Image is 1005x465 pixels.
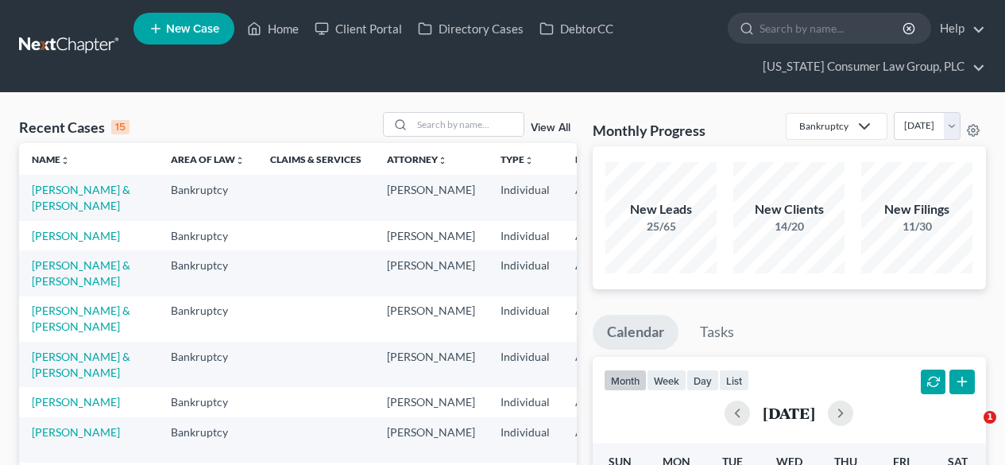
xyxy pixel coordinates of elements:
[531,14,621,43] a: DebtorCC
[158,175,257,220] td: Bankruptcy
[593,121,705,140] h3: Monthly Progress
[488,387,562,417] td: Individual
[932,14,985,43] a: Help
[605,200,717,219] div: New Leads
[32,304,130,333] a: [PERSON_NAME] & [PERSON_NAME]
[158,342,257,387] td: Bankruptcy
[32,258,130,288] a: [PERSON_NAME] & [PERSON_NAME]
[158,387,257,417] td: Bankruptcy
[166,23,219,35] span: New Case
[562,250,640,296] td: AZB
[387,153,447,165] a: Attorneyunfold_more
[488,342,562,387] td: Individual
[760,14,905,43] input: Search by name...
[763,405,815,421] h2: [DATE]
[524,156,534,165] i: unfold_more
[158,221,257,250] td: Bankruptcy
[32,229,120,242] a: [PERSON_NAME]
[562,175,640,220] td: AZB
[374,387,488,417] td: [PERSON_NAME]
[562,417,640,463] td: AZB
[32,183,130,212] a: [PERSON_NAME] & [PERSON_NAME]
[374,342,488,387] td: [PERSON_NAME]
[307,14,410,43] a: Client Portal
[488,221,562,250] td: Individual
[235,156,245,165] i: unfold_more
[733,219,845,234] div: 14/20
[604,370,647,391] button: month
[719,370,749,391] button: list
[593,315,678,350] a: Calendar
[488,175,562,220] td: Individual
[158,417,257,463] td: Bankruptcy
[488,250,562,296] td: Individual
[733,200,845,219] div: New Clients
[257,143,374,175] th: Claims & Services
[984,411,996,424] span: 1
[374,250,488,296] td: [PERSON_NAME]
[605,219,717,234] div: 25/65
[412,113,524,136] input: Search by name...
[171,153,245,165] a: Area of Lawunfold_more
[158,250,257,296] td: Bankruptcy
[410,14,531,43] a: Directory Cases
[374,417,488,463] td: [PERSON_NAME]
[647,370,686,391] button: week
[562,342,640,387] td: AZB
[111,120,129,134] div: 15
[562,221,640,250] td: AZB
[488,296,562,342] td: Individual
[32,153,70,165] a: Nameunfold_more
[438,156,447,165] i: unfold_more
[19,118,129,137] div: Recent Cases
[531,122,570,134] a: View All
[60,156,70,165] i: unfold_more
[861,200,972,219] div: New Filings
[374,221,488,250] td: [PERSON_NAME]
[488,417,562,463] td: Individual
[951,411,989,449] iframe: Intercom live chat
[686,370,719,391] button: day
[239,14,307,43] a: Home
[32,350,130,379] a: [PERSON_NAME] & [PERSON_NAME]
[158,296,257,342] td: Bankruptcy
[562,387,640,417] td: AZB
[562,296,640,342] td: AZB
[374,296,488,342] td: [PERSON_NAME]
[501,153,534,165] a: Typeunfold_more
[374,175,488,220] td: [PERSON_NAME]
[32,425,120,439] a: [PERSON_NAME]
[575,153,628,165] a: Districtunfold_more
[755,52,985,81] a: [US_STATE] Consumer Law Group, PLC
[32,395,120,409] a: [PERSON_NAME]
[686,315,748,350] a: Tasks
[799,119,848,133] div: Bankruptcy
[861,219,972,234] div: 11/30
